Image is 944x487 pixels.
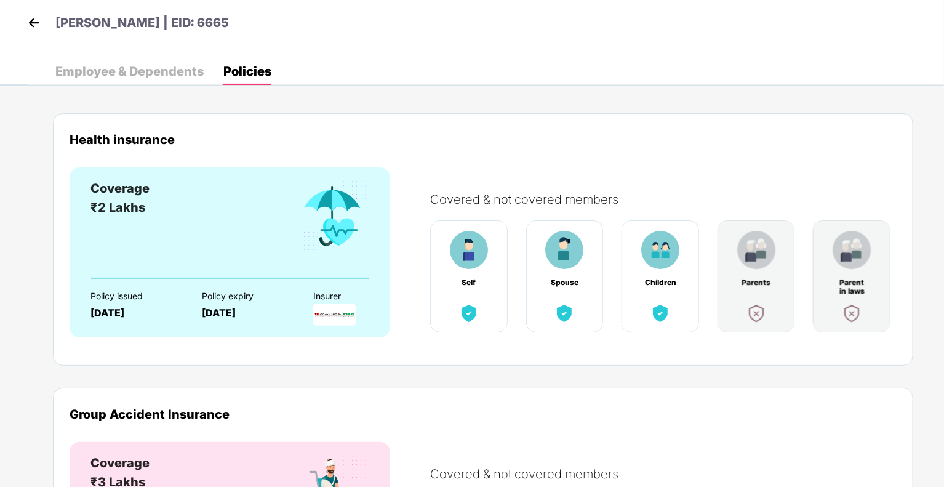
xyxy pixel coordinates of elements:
[297,179,369,253] img: benefitCardImg
[90,200,145,215] span: ₹2 Lakhs
[641,231,679,269] img: benefitCardImg
[70,132,897,147] div: Health insurance
[90,291,180,301] div: Policy issued
[70,407,897,421] div: Group Accident Insurance
[25,14,43,32] img: back
[841,302,863,324] img: benefitCardImg
[553,302,575,324] img: benefitCardImg
[836,278,868,287] div: Parent in laws
[313,304,356,326] img: InsurerLogo
[644,278,676,287] div: Children
[90,307,180,319] div: [DATE]
[649,302,671,324] img: benefitCardImg
[740,278,772,287] div: Parents
[313,291,403,301] div: Insurer
[430,467,909,481] div: Covered & not covered members
[545,231,583,269] img: benefitCardImg
[90,454,150,473] div: Coverage
[202,291,292,301] div: Policy expiry
[450,231,488,269] img: benefitCardImg
[453,278,485,287] div: Self
[202,307,292,319] div: [DATE]
[223,65,271,78] div: Policies
[737,231,775,269] img: benefitCardImg
[90,179,150,198] div: Coverage
[55,65,204,78] div: Employee & Dependents
[833,231,871,269] img: benefitCardImg
[458,302,480,324] img: benefitCardImg
[55,14,229,33] p: [PERSON_NAME] | EID: 6665
[548,278,580,287] div: Spouse
[430,192,909,207] div: Covered & not covered members
[745,302,767,324] img: benefitCardImg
